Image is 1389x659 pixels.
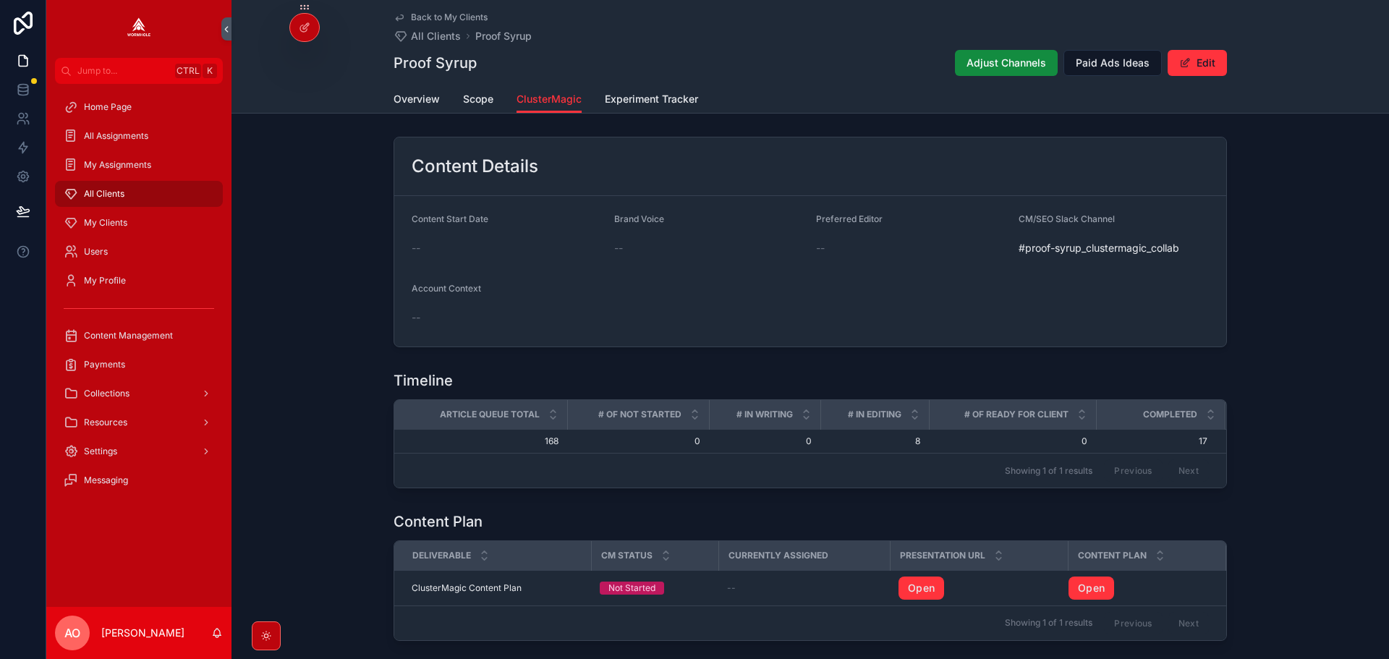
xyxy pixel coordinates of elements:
[600,582,710,595] a: Not Started
[84,475,128,486] span: Messaging
[517,92,582,106] span: ClusterMagic
[84,188,124,200] span: All Clients
[55,210,223,236] a: My Clients
[1019,213,1115,224] span: CM/SEO Slack Channel
[605,92,698,106] span: Experiment Tracker
[55,438,223,464] a: Settings
[964,409,1069,420] span: # of Ready for Client
[601,550,653,561] span: CM Status
[55,58,223,84] button: Jump to...CtrlK
[517,86,582,114] a: ClusterMagic
[729,550,828,561] span: Currently Assigned
[84,217,127,229] span: My Clients
[84,130,148,142] span: All Assignments
[412,582,522,594] span: ClusterMagic Content Plan
[412,283,481,294] span: Account Context
[1076,56,1150,70] span: Paid Ads Ideas
[900,550,985,561] span: Presentation URL
[899,577,944,600] a: Open
[718,435,812,447] span: 0
[1143,409,1197,420] span: Completed
[608,582,655,595] div: Not Started
[55,268,223,294] a: My Profile
[1005,465,1092,477] span: Showing 1 of 1 results
[816,241,825,255] span: --
[1005,617,1092,629] span: Showing 1 of 1 results
[55,409,223,435] a: Resources
[411,29,461,43] span: All Clients
[84,330,173,341] span: Content Management
[84,159,151,171] span: My Assignments
[77,65,169,77] span: Jump to...
[55,94,223,120] a: Home Page
[1069,577,1208,600] a: Open
[1168,50,1227,76] button: Edit
[829,435,920,447] span: 8
[55,380,223,407] a: Collections
[463,86,493,115] a: Scope
[614,241,623,255] span: --
[394,53,477,73] h1: Proof Syrup
[46,84,231,512] div: scrollable content
[394,370,453,391] h1: Timeline
[84,275,126,286] span: My Profile
[55,352,223,378] a: Payments
[84,446,117,457] span: Settings
[727,582,736,594] span: --
[614,213,664,224] span: Brand Voice
[175,64,201,78] span: Ctrl
[55,323,223,349] a: Content Management
[411,12,488,23] span: Back to My Clients
[412,310,420,325] span: --
[55,181,223,207] a: All Clients
[394,86,440,115] a: Overview
[101,626,184,640] p: [PERSON_NAME]
[55,152,223,178] a: My Assignments
[1078,550,1147,561] span: Content Plan
[84,359,125,370] span: Payments
[394,29,461,43] a: All Clients
[1019,241,1210,255] span: #proof-syrup_clustermagic_collab
[412,213,488,224] span: Content Start Date
[64,624,80,642] span: AO
[967,56,1046,70] span: Adjust Channels
[475,29,532,43] a: Proof Syrup
[84,246,108,258] span: Users
[1063,50,1162,76] button: Paid Ads Ideas
[955,50,1058,76] button: Adjust Channels
[412,582,582,594] a: ClusterMagic Content Plan
[938,435,1087,447] span: 0
[127,17,150,41] img: App logo
[55,123,223,149] a: All Assignments
[412,155,538,178] h2: Content Details
[204,65,216,77] span: K
[463,92,493,106] span: Scope
[412,241,420,255] span: --
[598,409,681,420] span: # of Not Started
[605,86,698,115] a: Experiment Tracker
[736,409,793,420] span: # in Writing
[55,239,223,265] a: Users
[394,12,488,23] a: Back to My Clients
[84,388,129,399] span: Collections
[412,435,558,447] span: 168
[1069,577,1114,600] a: Open
[727,582,881,594] a: --
[899,577,1059,600] a: Open
[1097,435,1207,447] span: 17
[816,213,883,224] span: Preferred Editor
[84,417,127,428] span: Resources
[848,409,901,420] span: # in Editing
[576,435,700,447] span: 0
[440,409,540,420] span: Article Queue Total
[394,511,483,532] h1: Content Plan
[55,467,223,493] a: Messaging
[394,92,440,106] span: Overview
[84,101,132,113] span: Home Page
[412,550,471,561] span: Deliverable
